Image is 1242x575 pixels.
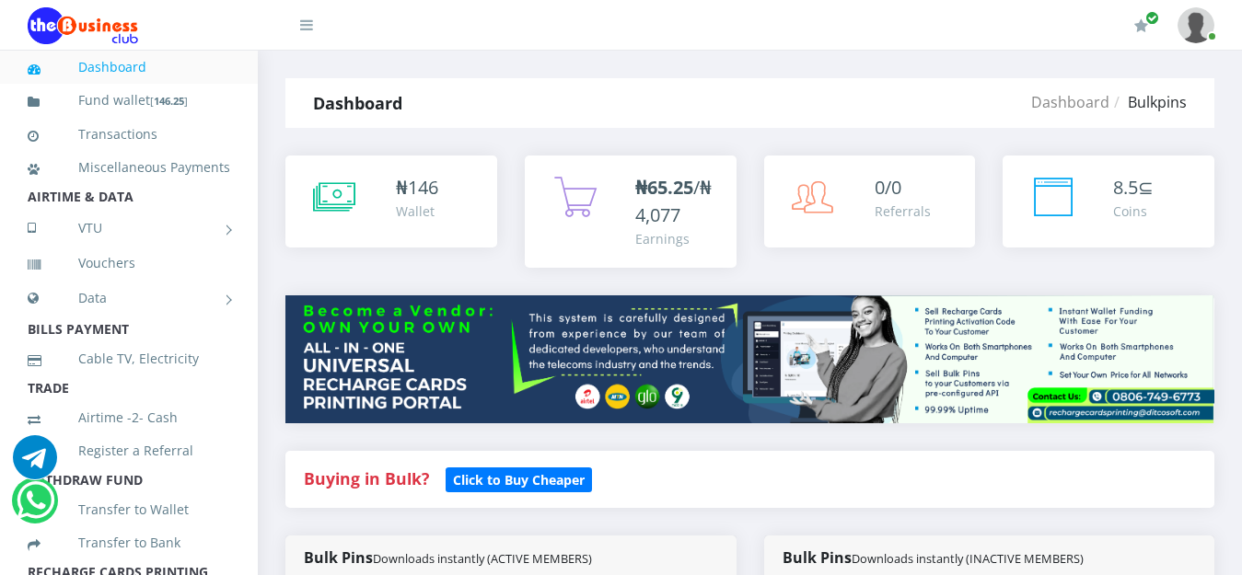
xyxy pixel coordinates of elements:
[28,522,230,564] a: Transfer to Bank
[313,92,402,114] strong: Dashboard
[28,79,230,122] a: Fund wallet[146.25]
[396,174,438,201] div: ₦
[1031,92,1109,112] a: Dashboard
[28,242,230,284] a: Vouchers
[28,7,138,44] img: Logo
[396,201,438,221] div: Wallet
[13,449,57,479] a: Chat for support
[28,113,230,155] a: Transactions
[28,489,230,531] a: Transfer to Wallet
[17,492,54,523] a: Chat for support
[285,295,1214,422] img: multitenant_rcp.png
[304,547,592,568] strong: Bulk Pins
[783,547,1084,568] strong: Bulk Pins
[1113,175,1138,200] span: 8.5
[635,229,718,248] div: Earnings
[453,471,585,489] b: Click to Buy Cheaper
[852,550,1084,567] small: Downloads instantly (INACTIVE MEMBERS)
[373,550,592,567] small: Downloads instantly (ACTIVE MEMBERS)
[1145,11,1159,25] span: Renew/Upgrade Subscription
[1113,201,1154,221] div: Coins
[875,201,931,221] div: Referrals
[285,155,497,247] a: ₦146 Wallet
[28,338,230,380] a: Cable TV, Electricity
[1109,91,1187,113] li: Bulkpins
[154,94,184,108] b: 146.25
[1178,7,1214,43] img: User
[28,430,230,472] a: Register a Referral
[1113,174,1154,201] div: ⊆
[28,275,230,321] a: Data
[304,467,429,489] strong: Buying in Bulk?
[28,397,230,439] a: Airtime -2- Cash
[28,205,230,251] a: VTU
[446,467,592,489] a: Click to Buy Cheaper
[28,46,230,88] a: Dashboard
[635,175,712,227] span: /₦4,077
[525,155,737,268] a: ₦65.25/₦4,077 Earnings
[875,175,901,200] span: 0/0
[764,155,976,247] a: 0/0 Referrals
[150,94,188,108] small: [ ]
[408,175,438,200] span: 146
[28,146,230,189] a: Miscellaneous Payments
[635,175,693,200] b: ₦65.25
[1134,18,1148,33] i: Renew/Upgrade Subscription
